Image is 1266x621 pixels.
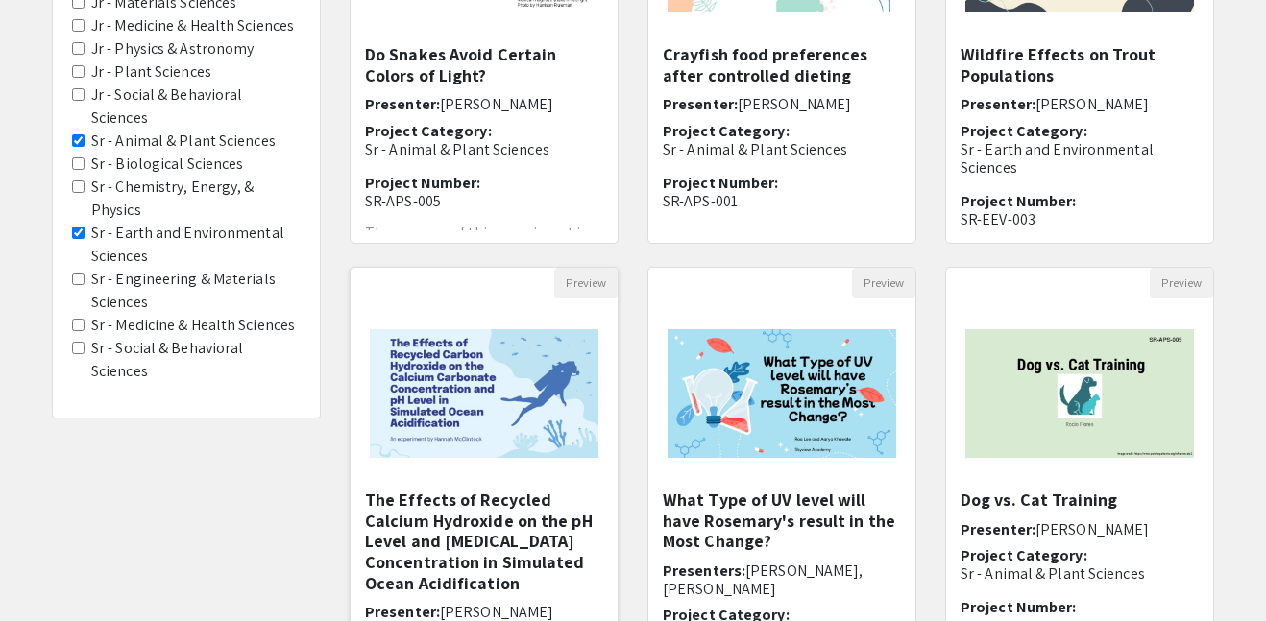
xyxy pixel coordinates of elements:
p: Sr - Animal & Plant Sciences [365,140,603,158]
button: Preview [554,268,618,298]
p: SR-APS-005 [365,192,603,210]
img: <p>Dog vs. Cat Training </p> [946,310,1213,477]
label: Sr - Animal & Plant Sciences [91,130,276,153]
label: Sr - Biological Sciences [91,153,243,176]
span: [PERSON_NAME] [440,94,553,114]
img: <p>The Effects of Recycled Calcium Hydroxide on the pH Level and Calcium Carbonate Concentration ... [351,310,618,477]
span: Project Category: [365,121,492,141]
span: [PERSON_NAME] [1035,519,1149,539]
span: The purpose of this experiment is to examine if snakes avoid... [365,223,587,258]
h5: What Type of UV level will have Rosemary's result in the Most Change? [663,490,901,552]
img: <p><span class="ql-cursor"> </span>What Type of UV level will have Rosemary's result in the Most ... [648,310,915,477]
h6: Presenters: [663,561,901,598]
h6: Presenter: [663,95,901,113]
span: [PERSON_NAME] [738,94,851,114]
h6: Presenter: [961,520,1199,538]
span: [PERSON_NAME], [PERSON_NAME] [663,561,864,599]
label: Jr - Physics & Astronomy [91,37,254,60]
h6: Presenter: [961,95,1199,113]
label: Sr - Social & Behavioral Sciences [91,337,301,383]
h5: Crayfish food preferences after controlled dieting [663,44,901,85]
h6: Presenter: [365,95,603,113]
span: Project Number: [365,173,481,193]
label: Jr - Social & Behavioral Sciences [91,84,301,130]
p: Sr - Animal & Plant Sciences [663,140,901,158]
label: Sr - Earth and Environmental Sciences [91,222,301,268]
h6: Presenter: [365,603,603,621]
iframe: Chat [14,535,82,607]
span: Project Number: [961,191,1077,211]
span: [PERSON_NAME] [1035,94,1149,114]
p: SR-APS-001 [663,192,901,210]
p: SR-EEV-003 [961,210,1199,228]
span: Project Category: [961,121,1087,141]
label: Sr - Engineering & Materials Sciences [91,268,301,314]
label: Sr - Chemistry, Energy, & Physics [91,176,301,222]
label: Jr - Medicine & Health Sciences [91,14,294,37]
h5: Do Snakes Avoid Certain Colors of Light? [365,44,603,85]
h5: Dog vs. Cat Training [961,490,1199,511]
label: Jr - Plant Sciences [91,60,211,84]
span: Project Number: [961,597,1077,617]
p: Sr - Earth and Environmental Sciences [961,140,1199,177]
span: Project Category: [961,545,1087,565]
button: Preview [1150,268,1213,298]
h5: The Effects of Recycled Calcium Hydroxide on the pH Level and [MEDICAL_DATA] Concentration in Sim... [365,490,603,593]
label: Sr - Medicine & Health Sciences [91,314,295,337]
button: Preview [852,268,915,298]
p: Sr - Animal & Plant Sciences [961,564,1199,583]
h5: Wildfire Effects on Trout Populations [961,44,1199,85]
span: Project Number: [663,173,779,193]
span: Project Category: [663,121,790,141]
